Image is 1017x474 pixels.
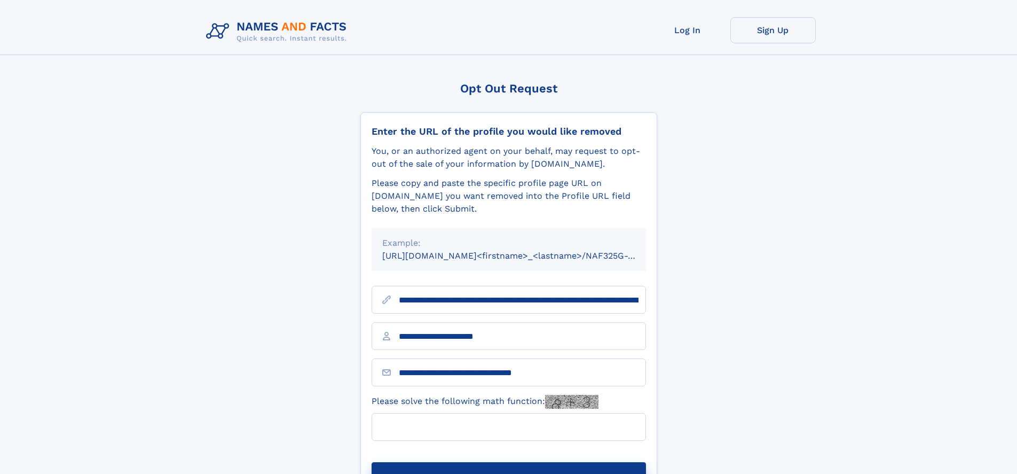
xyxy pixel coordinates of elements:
div: Please copy and paste the specific profile page URL on [DOMAIN_NAME] you want removed into the Pr... [372,177,646,215]
img: Logo Names and Facts [202,17,356,46]
a: Sign Up [730,17,816,43]
a: Log In [645,17,730,43]
div: Opt Out Request [360,82,657,95]
small: [URL][DOMAIN_NAME]<firstname>_<lastname>/NAF325G-xxxxxxxx [382,251,666,261]
div: Example: [382,237,635,250]
div: Enter the URL of the profile you would like removed [372,126,646,137]
div: You, or an authorized agent on your behalf, may request to opt-out of the sale of your informatio... [372,145,646,170]
label: Please solve the following math function: [372,395,598,409]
